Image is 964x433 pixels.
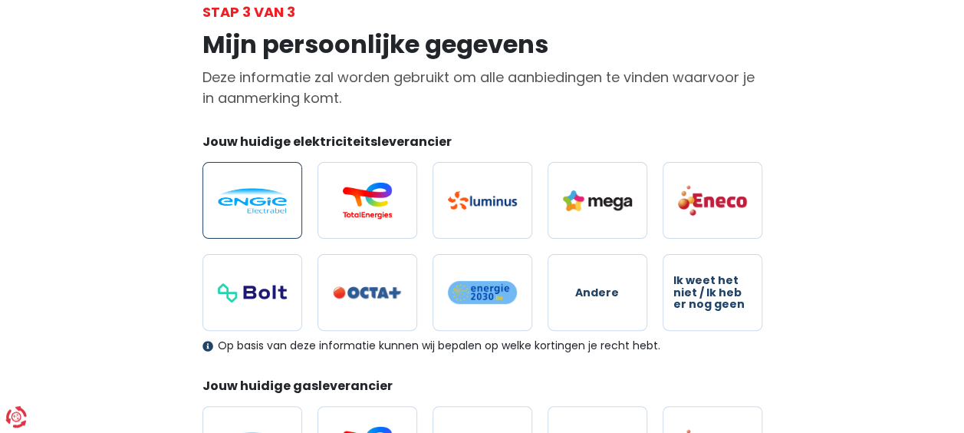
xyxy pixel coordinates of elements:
[202,67,762,108] p: Deze informatie zal worden gebruikt om alle aanbiedingen te vinden waarvoor je in aanmerking komt.
[678,184,747,216] img: Eneco
[448,280,517,305] img: Energie2030
[563,190,632,211] img: Mega
[218,188,287,213] img: Engie / Electrabel
[202,2,762,22] div: Stap 3 van 3
[202,30,762,59] h1: Mijn persoonlijke gegevens
[202,133,762,157] legend: Jouw huidige elektriciteitsleverancier
[218,283,287,302] img: Bolt
[673,275,752,310] span: Ik weet het niet / Ik heb er nog geen
[202,339,762,352] div: Op basis van deze informatie kunnen wij bepalen op welke kortingen je recht hebt.
[202,377,762,401] legend: Jouw huidige gasleverancier
[333,286,402,299] img: Octa+
[575,287,619,299] span: Andere
[333,182,402,219] img: Total Energies / Lampiris
[448,191,517,210] img: Luminus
